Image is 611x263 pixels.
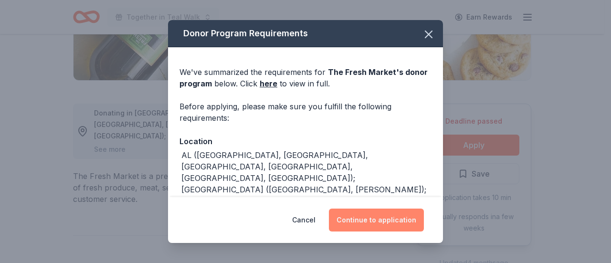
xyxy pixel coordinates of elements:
div: Donor Program Requirements [168,20,443,47]
button: Continue to application [329,209,424,231]
div: Location [179,135,432,147]
a: here [260,78,277,89]
button: Cancel [292,209,316,231]
div: We've summarized the requirements for below. Click to view in full. [179,66,432,89]
div: Before applying, please make sure you fulfill the following requirements: [179,101,432,124]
